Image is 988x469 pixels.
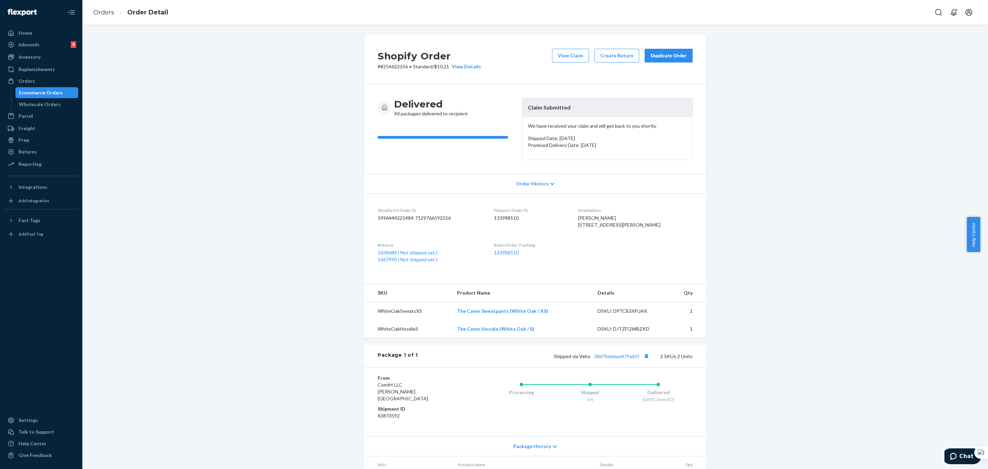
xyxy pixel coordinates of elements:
span: Comfrt LLC [PERSON_NAME][GEOGRAPHIC_DATA] [378,382,428,401]
span: Standard [413,64,433,69]
button: Open Search Box [932,5,945,19]
div: 8/8 [556,397,624,402]
a: Orders [4,76,78,87]
a: 133988110 [494,250,519,255]
ol: breadcrumbs [88,2,174,23]
iframe: Opens a widget where you can chat to one of our agents [944,448,981,466]
a: Replenishments [4,64,78,75]
dd: 133988110 [494,215,567,221]
a: The Camo Hoodie (White Oak / S) [457,326,534,332]
div: Reporting [19,161,42,168]
div: [DATE] 10am EDT [624,397,693,402]
div: Parcel [19,113,33,119]
button: View Details [449,63,481,70]
dt: Destination [578,207,693,213]
a: Parcel [4,111,78,122]
div: Processing [487,389,556,396]
button: Fast Tags [4,215,78,226]
p: Promised Delivery Date: [DATE] [528,142,687,149]
div: Wholesale Orders [19,101,61,108]
div: DSKU: D9TCB3XFUAK [598,308,662,314]
div: Integrations [19,184,47,191]
button: Open notifications [947,5,961,19]
th: Product Name [451,284,592,302]
dt: Returns [378,242,483,248]
a: Reporting [4,159,78,170]
dt: Flexport Order ID [494,207,567,213]
a: Inventory [4,52,78,62]
div: All packages delivered to recipient [394,98,468,117]
td: WhiteOakSweatsXS [364,302,451,320]
a: 1667990 ( Not shipped yet ) [378,256,437,262]
a: Wholesale Orders [15,99,79,110]
td: 1 [668,302,706,320]
a: 38d7b6ebae879a65f [594,353,639,359]
div: Delivered [624,389,693,396]
p: We have received your claim and will get back to you shortly. [528,123,687,129]
button: Duplicate Order [645,49,693,62]
div: Prep [19,137,29,144]
span: • [409,64,412,69]
p: # #254622356 / $10.21 [378,63,481,70]
button: Give Feedback [4,450,78,461]
div: Duplicate Order [650,52,687,59]
a: Help Center [4,438,78,449]
span: Order History [516,180,549,187]
div: Fast Tags [19,217,40,224]
a: Settings [4,415,78,426]
a: Inbounds9 [4,39,78,50]
div: Replenishments [19,66,55,73]
span: [PERSON_NAME] [STREET_ADDRESS][PERSON_NAME] [578,215,660,228]
div: Home [19,30,32,36]
a: Freight [4,123,78,134]
div: DSKU: DJTZFQWBZKD [598,325,662,332]
div: Freight [19,125,35,132]
div: Orders [19,78,35,84]
img: Flexport logo [8,9,37,16]
button: Open account menu [962,5,976,19]
th: SKU [364,284,451,302]
span: Package History [513,443,551,450]
div: Help Center [19,440,46,447]
th: Qty [668,284,706,302]
div: Package 1 of 1 [378,352,418,361]
td: WhiteOakHoodieS [364,320,451,338]
td: 1 [668,320,706,338]
dd: 5996444221484-7129766592556 [378,215,483,221]
div: 9 [71,41,76,48]
div: 2 SKUs 2 Units [418,352,693,361]
div: Returns [19,148,37,155]
button: Help Center [967,217,980,252]
div: Ecommerce Orders [19,89,63,96]
th: Details [592,284,668,302]
dt: Shopify V3 Order ID [378,207,483,213]
a: Returns [4,146,78,157]
div: Shipped [556,389,624,396]
div: Settings [19,417,38,424]
button: Create Return [595,49,639,62]
a: 1638684 ( Not shipped yet ) [378,250,437,255]
div: Add Integration [19,198,49,204]
dt: Shipment ID [378,405,460,412]
button: Integrations [4,182,78,193]
a: Add Integration [4,195,78,206]
header: Claim Submitted [522,98,692,117]
a: Order Detail [127,9,168,16]
dd: 83873592 [378,412,460,419]
span: Shipped via Veho [554,353,651,359]
a: The Camo Sweatpants (White Oak / XS) [457,308,548,314]
div: Inventory [19,54,40,60]
div: Inbounds [19,41,39,48]
a: Ecommerce Orders [15,87,79,98]
div: Give Feedback [19,452,52,459]
dt: From [378,375,460,381]
div: Add Fast Tag [19,231,43,237]
button: Copy tracking number [642,352,651,361]
h2: Shopify Order [378,49,481,63]
button: View Claim [552,49,589,62]
dt: Buyer Order Tracking [494,242,567,248]
a: Prep [4,135,78,146]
